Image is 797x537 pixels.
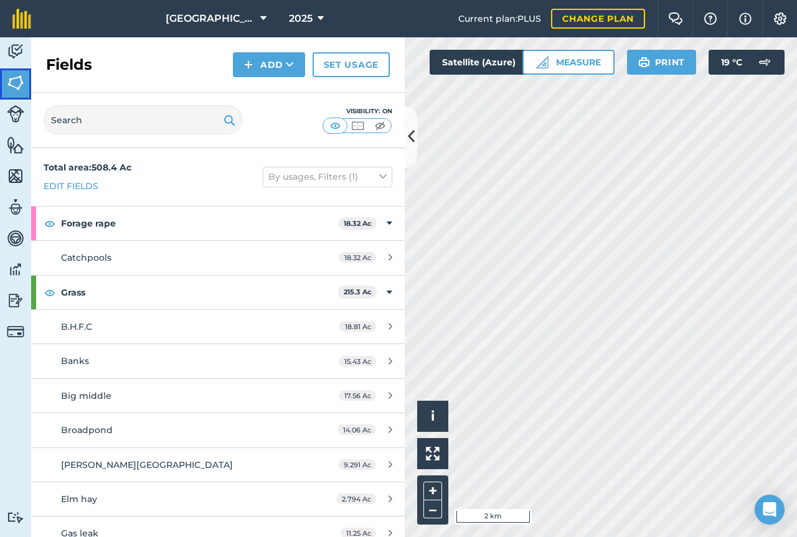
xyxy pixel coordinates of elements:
span: Current plan : PLUS [458,12,541,26]
div: Visibility: On [323,106,392,116]
img: svg+xml;base64,PHN2ZyB4bWxucz0iaHR0cDovL3d3dy53My5vcmcvMjAwMC9zdmciIHdpZHRoPSI1NiIgaGVpZ2h0PSI2MC... [7,167,24,185]
img: svg+xml;base64,PHN2ZyB4bWxucz0iaHR0cDovL3d3dy53My5vcmcvMjAwMC9zdmciIHdpZHRoPSIxOCIgaGVpZ2h0PSIyNC... [44,285,55,300]
img: svg+xml;base64,PD94bWwgdmVyc2lvbj0iMS4wIiBlbmNvZGluZz0idXRmLTgiPz4KPCEtLSBHZW5lcmF0b3I6IEFkb2JlIE... [7,105,24,123]
img: svg+xml;base64,PHN2ZyB4bWxucz0iaHR0cDovL3d3dy53My5vcmcvMjAwMC9zdmciIHdpZHRoPSI1MCIgaGVpZ2h0PSI0MC... [350,119,365,132]
button: By usages, Filters (1) [263,167,392,187]
strong: 215.3 Ac [344,287,372,296]
img: svg+xml;base64,PHN2ZyB4bWxucz0iaHR0cDovL3d3dy53My5vcmcvMjAwMC9zdmciIHdpZHRoPSI1NiIgaGVpZ2h0PSI2MC... [7,136,24,154]
span: 2025 [289,11,313,26]
img: svg+xml;base64,PD94bWwgdmVyc2lvbj0iMS4wIiBlbmNvZGluZz0idXRmLTgiPz4KPCEtLSBHZW5lcmF0b3I6IEFkb2JlIE... [752,50,777,75]
span: 17.56 Ac [339,390,376,401]
span: Catchpools [61,252,111,263]
img: Ruler icon [536,56,549,68]
span: 9.291 Ac [338,459,376,470]
strong: Total area : 508.4 Ac [44,162,131,173]
img: svg+xml;base64,PD94bWwgdmVyc2lvbj0iMS4wIiBlbmNvZGluZz0idXRmLTgiPz4KPCEtLSBHZW5lcmF0b3I6IEFkb2JlIE... [7,511,24,523]
span: Broadpond [61,424,113,436]
button: Measure [522,50,615,75]
div: Forage rape18.32 Ac [31,207,405,240]
a: Catchpools18.32 Ac [31,241,405,274]
h2: Fields [46,55,92,75]
button: Print [627,50,697,75]
button: Add [233,52,305,77]
span: Big middle [61,390,111,401]
img: fieldmargin Logo [12,9,31,29]
img: A cog icon [773,12,788,25]
img: svg+xml;base64,PD94bWwgdmVyc2lvbj0iMS4wIiBlbmNvZGluZz0idXRmLTgiPz4KPCEtLSBHZW5lcmF0b3I6IEFkb2JlIE... [7,198,24,217]
a: Set usage [313,52,390,77]
strong: Grass [61,276,338,309]
img: A question mark icon [703,12,718,25]
a: B.H.F.C18.81 Ac [31,310,405,343]
img: svg+xml;base64,PD94bWwgdmVyc2lvbj0iMS4wIiBlbmNvZGluZz0idXRmLTgiPz4KPCEtLSBHZW5lcmF0b3I6IEFkb2JlIE... [7,291,24,310]
span: 18.81 Ac [339,321,376,332]
img: svg+xml;base64,PHN2ZyB4bWxucz0iaHR0cDovL3d3dy53My5vcmcvMjAwMC9zdmciIHdpZHRoPSIxNyIgaGVpZ2h0PSIxNy... [739,11,752,26]
a: Elm hay2.794 Ac [31,482,405,516]
button: Satellite (Azure) [430,50,549,75]
a: Big middle17.56 Ac [31,379,405,413]
img: svg+xml;base64,PHN2ZyB4bWxucz0iaHR0cDovL3d3dy53My5vcmcvMjAwMC9zdmciIHdpZHRoPSI1MCIgaGVpZ2h0PSI0MC... [372,119,388,132]
div: Grass215.3 Ac [31,276,405,309]
span: Elm hay [61,493,97,505]
span: [GEOGRAPHIC_DATA] [166,11,255,26]
strong: Forage rape [61,207,338,240]
img: svg+xml;base64,PD94bWwgdmVyc2lvbj0iMS4wIiBlbmNvZGluZz0idXRmLTgiPz4KPCEtLSBHZW5lcmF0b3I6IEFkb2JlIE... [7,42,24,61]
span: Banks [61,355,89,367]
button: i [417,401,448,432]
a: [PERSON_NAME][GEOGRAPHIC_DATA]9.291 Ac [31,448,405,482]
img: svg+xml;base64,PD94bWwgdmVyc2lvbj0iMS4wIiBlbmNvZGluZz0idXRmLTgiPz4KPCEtLSBHZW5lcmF0b3I6IEFkb2JlIE... [7,323,24,340]
span: 14.06 Ac [337,424,376,435]
img: svg+xml;base64,PHN2ZyB4bWxucz0iaHR0cDovL3d3dy53My5vcmcvMjAwMC9zdmciIHdpZHRoPSIxOSIgaGVpZ2h0PSIyNC... [638,55,650,70]
img: svg+xml;base64,PHN2ZyB4bWxucz0iaHR0cDovL3d3dy53My5vcmcvMjAwMC9zdmciIHdpZHRoPSIxNCIgaGVpZ2h0PSIyNC... [244,57,253,72]
span: 2.794 Ac [336,493,376,504]
span: 19 ° C [721,50,742,75]
a: Broadpond14.06 Ac [31,413,405,447]
a: Banks15.43 Ac [31,344,405,378]
a: Edit fields [44,179,98,193]
img: svg+xml;base64,PHN2ZyB4bWxucz0iaHR0cDovL3d3dy53My5vcmcvMjAwMC9zdmciIHdpZHRoPSI1NiIgaGVpZ2h0PSI2MC... [7,73,24,92]
button: 19 °C [709,50,785,75]
input: Search [44,105,243,135]
button: + [423,482,442,500]
img: svg+xml;base64,PHN2ZyB4bWxucz0iaHR0cDovL3d3dy53My5vcmcvMjAwMC9zdmciIHdpZHRoPSI1MCIgaGVpZ2h0PSI0MC... [328,119,343,132]
strong: 18.32 Ac [344,219,372,228]
img: svg+xml;base64,PHN2ZyB4bWxucz0iaHR0cDovL3d3dy53My5vcmcvMjAwMC9zdmciIHdpZHRoPSIxOSIgaGVpZ2h0PSIyNC... [224,113,235,128]
button: – [423,500,442,518]
span: 18.32 Ac [339,252,376,263]
img: Two speech bubbles overlapping with the left bubble in the forefront [668,12,683,25]
span: 15.43 Ac [339,356,376,367]
span: B.H.F.C [61,321,92,332]
span: i [431,408,435,424]
a: Change plan [551,9,645,29]
span: [PERSON_NAME][GEOGRAPHIC_DATA] [61,459,233,470]
img: Four arrows, one pointing top left, one top right, one bottom right and the last bottom left [426,447,440,460]
img: svg+xml;base64,PHN2ZyB4bWxucz0iaHR0cDovL3d3dy53My5vcmcvMjAwMC9zdmciIHdpZHRoPSIxOCIgaGVpZ2h0PSIyNC... [44,216,55,231]
div: Open Intercom Messenger [755,495,785,525]
img: svg+xml;base64,PD94bWwgdmVyc2lvbj0iMS4wIiBlbmNvZGluZz0idXRmLTgiPz4KPCEtLSBHZW5lcmF0b3I6IEFkb2JlIE... [7,260,24,279]
img: svg+xml;base64,PD94bWwgdmVyc2lvbj0iMS4wIiBlbmNvZGluZz0idXRmLTgiPz4KPCEtLSBHZW5lcmF0b3I6IEFkb2JlIE... [7,229,24,248]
